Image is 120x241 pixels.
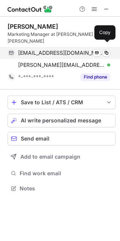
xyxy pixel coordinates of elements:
[21,136,49,142] span: Send email
[8,168,115,179] button: Find work email
[21,99,102,105] div: Save to List / ATS / CRM
[80,73,110,81] button: Reveal Button
[20,154,80,160] span: Add to email campaign
[8,132,115,145] button: Send email
[21,117,101,124] span: AI write personalized message
[8,31,115,45] div: Marketing Manager at [PERSON_NAME] [PERSON_NAME]
[18,49,105,56] span: [EMAIL_ADDRESS][DOMAIN_NAME]
[8,183,115,194] button: Notes
[8,114,115,127] button: AI write personalized message
[20,170,112,177] span: Find work email
[8,96,115,109] button: save-profile-one-click
[18,62,105,68] span: [PERSON_NAME][EMAIL_ADDRESS][PERSON_NAME][DOMAIN_NAME]
[20,185,112,192] span: Notes
[8,150,115,164] button: Add to email campaign
[8,5,53,14] img: ContactOut v5.3.10
[8,23,58,30] div: [PERSON_NAME]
